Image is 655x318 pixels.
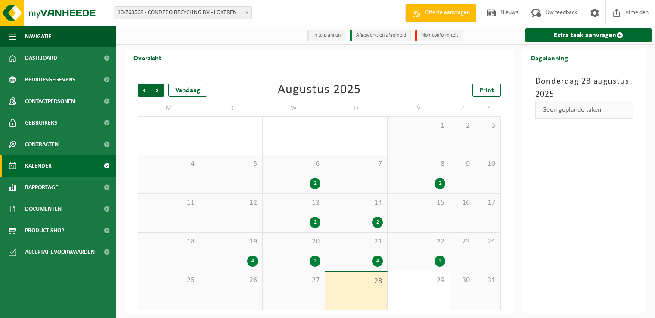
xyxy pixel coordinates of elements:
[278,84,361,97] div: Augustus 2025
[143,276,196,285] span: 25
[307,30,345,41] li: In te plannen
[310,178,320,189] div: 2
[450,101,475,116] td: Z
[480,198,496,208] span: 17
[267,237,320,246] span: 20
[392,198,445,208] span: 15
[205,237,258,246] span: 19
[480,121,496,131] span: 3
[205,276,258,285] span: 26
[151,84,164,97] span: Volgende
[454,276,471,285] span: 30
[479,87,494,94] span: Print
[350,30,411,41] li: Afgewerkt en afgemeld
[267,198,320,208] span: 13
[535,101,633,119] div: Geen geplande taken
[472,84,501,97] a: Print
[138,84,151,97] span: Vorige
[143,198,196,208] span: 11
[454,159,471,169] span: 9
[247,256,258,267] div: 4
[454,198,471,208] span: 16
[25,134,59,155] span: Contracten
[454,237,471,246] span: 23
[267,276,320,285] span: 27
[329,198,383,208] span: 14
[435,256,445,267] div: 2
[392,237,445,246] span: 22
[480,276,496,285] span: 31
[125,49,170,66] h2: Overzicht
[522,49,577,66] h2: Dagplanning
[25,220,64,241] span: Product Shop
[329,277,383,286] span: 28
[25,112,57,134] span: Gebruikers
[454,121,471,131] span: 2
[392,159,445,169] span: 8
[392,121,445,131] span: 1
[25,198,62,220] span: Documenten
[329,159,383,169] span: 7
[535,75,633,101] h3: Donderdag 28 augustus 2025
[200,101,263,116] td: D
[25,177,58,198] span: Rapportage
[329,237,383,246] span: 21
[415,30,463,41] li: Non-conformiteit
[25,26,52,47] span: Navigatie
[388,101,450,116] td: V
[267,159,320,169] span: 6
[25,69,75,90] span: Bedrijfsgegevens
[310,256,320,267] div: 2
[480,159,496,169] span: 10
[310,217,320,228] div: 2
[480,237,496,246] span: 24
[138,101,200,116] td: M
[372,217,383,228] div: 2
[423,9,472,17] span: Offerte aanvragen
[114,6,252,19] span: 10-763568 - CONDEBO RECYCLING BV - LOKEREN
[25,155,52,177] span: Kalender
[205,159,258,169] span: 5
[435,178,445,189] div: 2
[143,237,196,246] span: 18
[114,7,251,19] span: 10-763568 - CONDEBO RECYCLING BV - LOKEREN
[205,198,258,208] span: 12
[25,47,57,69] span: Dashboard
[25,90,75,112] span: Contactpersonen
[392,276,445,285] span: 29
[325,101,388,116] td: D
[168,84,207,97] div: Vandaag
[475,101,501,116] td: Z
[143,159,196,169] span: 4
[263,101,325,116] td: W
[25,241,95,263] span: Acceptatievoorwaarden
[525,28,652,42] a: Extra taak aanvragen
[372,256,383,267] div: 4
[405,4,476,22] a: Offerte aanvragen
